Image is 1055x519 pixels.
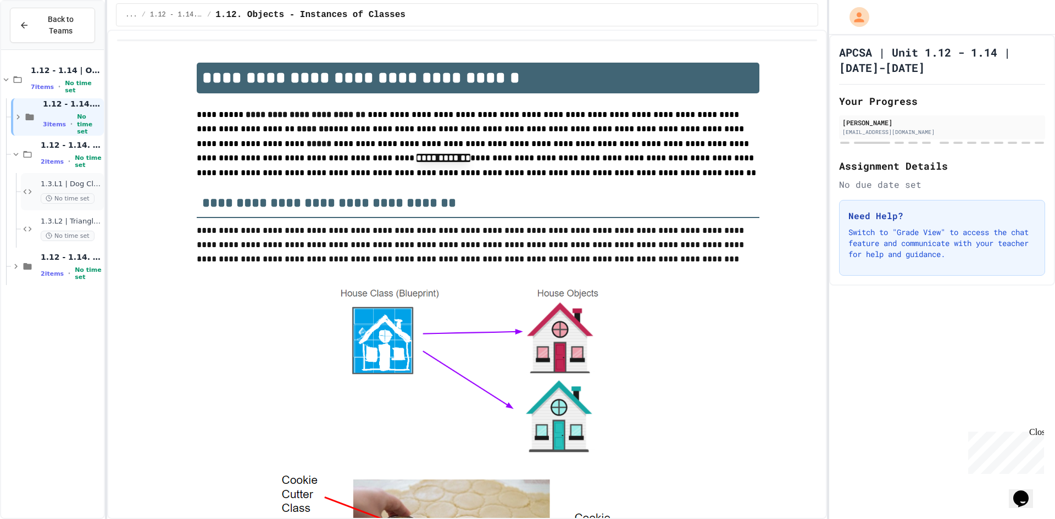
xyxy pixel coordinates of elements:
[41,158,64,165] span: 2 items
[848,209,1036,222] h3: Need Help?
[68,157,70,166] span: •
[10,8,95,43] button: Back to Teams
[839,158,1045,174] h2: Assignment Details
[41,217,102,226] span: 1.3.L2 | Triangle Class Lab
[4,4,76,70] div: Chat with us now!Close
[41,231,95,241] span: No time set
[75,266,102,281] span: No time set
[125,10,137,19] span: ...
[75,154,102,169] span: No time set
[70,120,73,129] span: •
[1009,475,1044,508] iframe: chat widget
[142,10,146,19] span: /
[31,65,102,75] span: 1.12 - 1.14 | Objects and Instances of Classes
[77,113,102,135] span: No time set
[839,93,1045,109] h2: Your Progress
[65,80,102,94] span: No time set
[41,193,95,204] span: No time set
[43,121,66,128] span: 3 items
[41,252,102,262] span: 1.12 - 1.14. | Practice Labs
[839,178,1045,191] div: No due date set
[43,99,102,109] span: 1.12 - 1.14. | Lessons and Notes
[848,227,1036,260] p: Switch to "Grade View" to access the chat feature and communicate with your teacher for help and ...
[58,82,60,91] span: •
[150,10,203,19] span: 1.12 - 1.14. | Lessons and Notes
[964,427,1044,474] iframe: chat widget
[41,180,102,189] span: 1.3.L1 | Dog Class Lab
[31,83,54,91] span: 7 items
[838,4,872,30] div: My Account
[41,270,64,277] span: 2 items
[215,8,406,21] span: 1.12. Objects - Instances of Classes
[207,10,211,19] span: /
[36,14,86,37] span: Back to Teams
[41,140,102,150] span: 1.12 - 1.14. | Graded Labs
[68,269,70,278] span: •
[842,118,1042,127] div: [PERSON_NAME]
[839,44,1045,75] h1: APCSA | Unit 1.12 - 1.14 | [DATE]-[DATE]
[842,128,1042,136] div: [EMAIL_ADDRESS][DOMAIN_NAME]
